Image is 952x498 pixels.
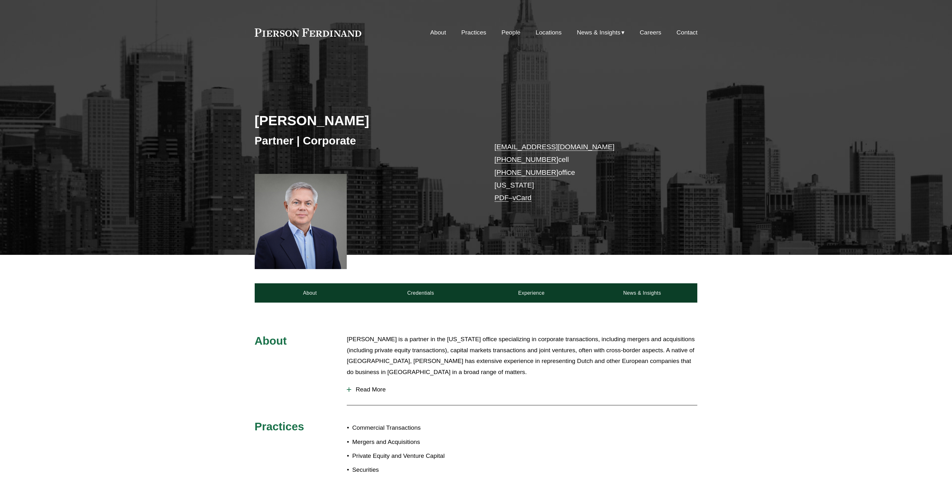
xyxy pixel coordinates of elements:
button: Read More [347,381,697,398]
a: [PHONE_NUMBER] [495,156,558,163]
a: About [430,27,446,39]
a: [EMAIL_ADDRESS][DOMAIN_NAME] [495,143,614,151]
a: People [501,27,520,39]
a: PDF [495,194,509,202]
h3: Partner | Corporate [255,134,476,148]
p: Commercial Transactions [352,422,476,433]
a: Contact [676,27,697,39]
a: Credentials [365,283,476,302]
span: About [255,335,287,347]
a: Careers [640,27,661,39]
h2: [PERSON_NAME] [255,112,476,129]
p: [PERSON_NAME] is a partner in the [US_STATE] office specializing in corporate transactions, inclu... [347,334,697,378]
p: Private Equity and Venture Capital [352,451,476,462]
a: Practices [461,27,486,39]
a: folder dropdown [577,27,625,39]
a: [PHONE_NUMBER] [495,169,558,176]
a: News & Insights [587,283,697,302]
span: Read More [351,386,697,393]
p: cell office [US_STATE] – [495,141,679,205]
span: Practices [255,420,304,433]
a: vCard [513,194,532,202]
a: Experience [476,283,587,302]
p: Securities [352,464,476,476]
p: Mergers and Acquisitions [352,437,476,448]
a: Locations [536,27,562,39]
span: News & Insights [577,27,620,38]
a: About [255,283,365,302]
